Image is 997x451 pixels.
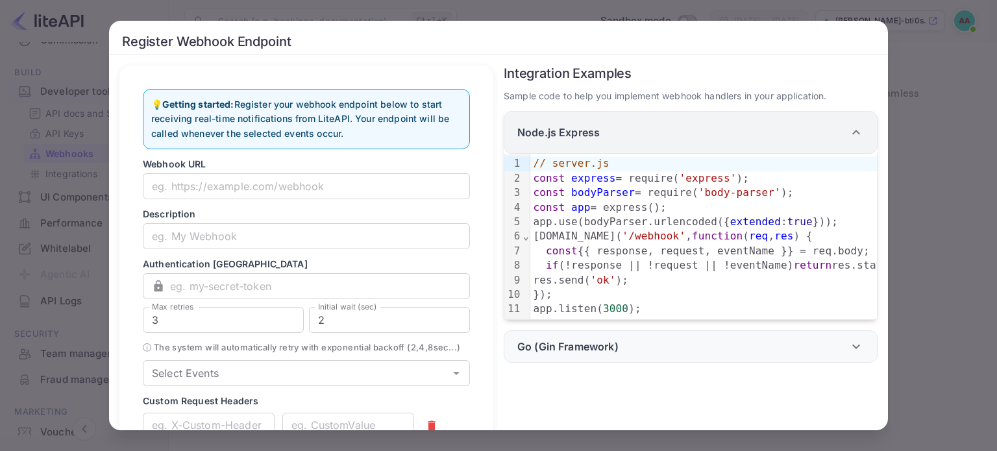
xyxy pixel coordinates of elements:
[504,186,523,200] div: 3
[774,230,793,242] span: res
[679,172,736,184] span: 'express'
[571,186,635,199] span: bodyParser
[143,257,470,271] p: Authentication [GEOGRAPHIC_DATA]
[504,156,523,171] div: 1
[517,339,619,354] p: Go (Gin Framework)
[546,259,559,271] span: if
[504,287,523,302] div: 10
[109,21,888,55] h2: Register Webhook Endpoint
[504,111,878,154] div: Node.js Express
[504,258,523,273] div: 8
[282,413,414,439] input: eg. CustomValue
[603,302,628,315] span: 3000
[504,171,523,186] div: 2
[152,301,193,312] label: Max retries
[162,99,234,110] strong: Getting started:
[533,186,565,199] span: const
[151,97,462,141] p: 💡 Register your webhook endpoint below to start receiving real-time notifications from LiteAPI. Y...
[143,394,470,408] p: Custom Request Headers
[143,173,470,199] input: eg. https://example.com/webhook
[504,330,878,363] div: Go (Gin Framework)
[533,172,565,184] span: const
[546,245,578,257] span: const
[730,215,781,228] span: extended
[622,230,685,242] span: '/webhook'
[447,364,465,382] button: Open
[147,364,445,382] input: Choose event types...
[533,157,609,169] span: // server.js
[523,230,530,242] span: Fold line
[571,201,590,213] span: app
[749,230,768,242] span: req
[571,172,615,184] span: express
[504,244,523,258] div: 7
[143,207,470,221] p: Description
[692,230,743,242] span: function
[143,223,470,249] input: eg. My Webhook
[787,215,813,228] span: true
[318,301,377,312] label: Initial wait (sec)
[504,201,523,215] div: 4
[794,259,832,271] span: return
[504,273,523,287] div: 9
[504,89,878,103] p: Sample code to help you implement webhook handlers in your application.
[504,302,523,316] div: 11
[143,341,470,355] span: ⓘ The system will automatically retry with exponential backoff ( 2 , 4 , 8 sec...)
[143,157,470,171] p: Webhook URL
[504,66,878,81] h6: Integration Examples
[590,274,615,286] span: 'ok'
[170,273,470,299] input: eg. my-secret-token
[504,215,523,229] div: 5
[517,125,600,140] p: Node.js Express
[143,413,275,439] input: eg. X-Custom-Header
[533,201,565,213] span: const
[504,229,523,243] div: 6
[698,186,781,199] span: 'body-parser'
